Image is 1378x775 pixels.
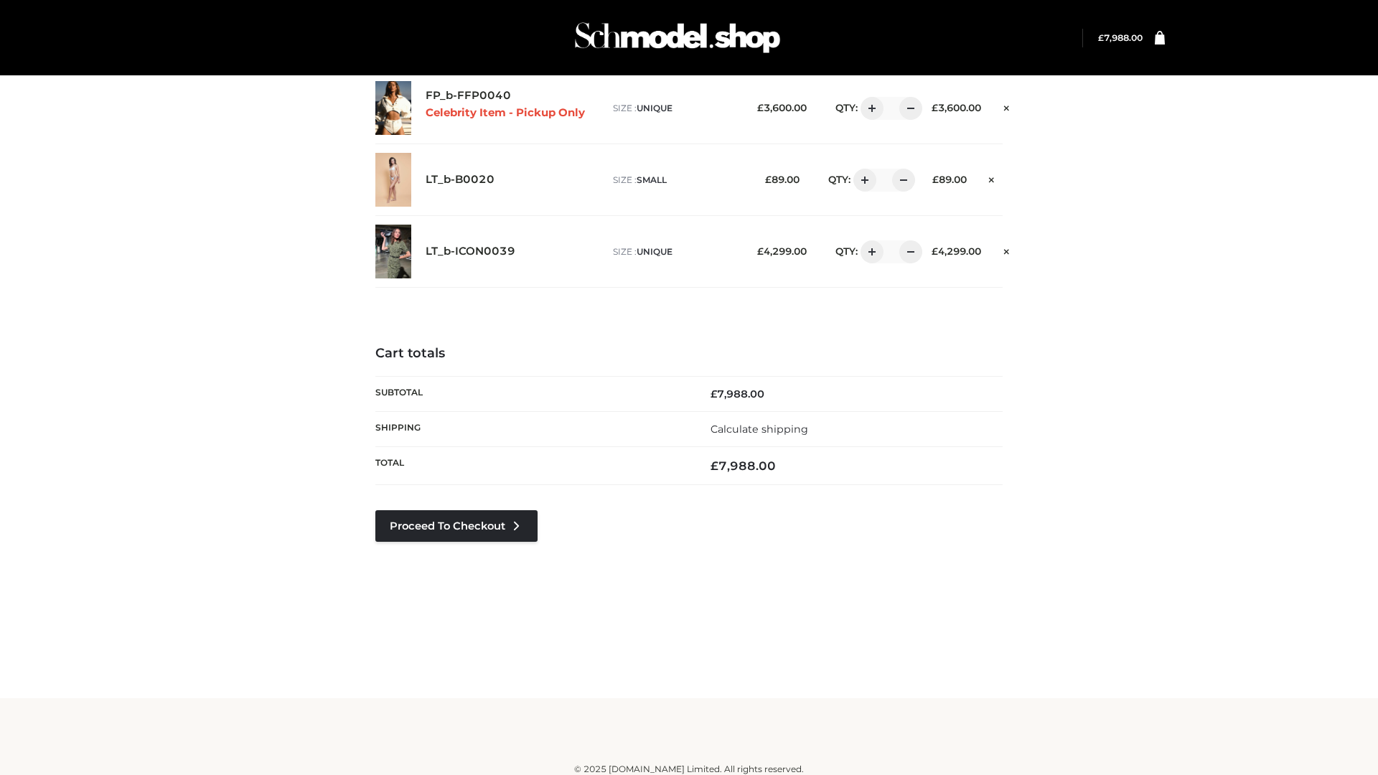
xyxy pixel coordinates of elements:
[995,97,1017,116] a: Remove this item
[426,106,599,120] p: Celebrity Item - Pickup Only
[932,102,981,113] bdi: 3,600.00
[637,103,672,113] span: UNIQUE
[932,102,938,113] span: £
[711,387,764,400] bdi: 7,988.00
[375,447,689,485] th: Total
[613,102,743,115] p: size :
[932,174,939,185] span: £
[821,97,917,120] div: QTY:
[375,346,1003,362] h4: Cart totals
[757,102,764,113] span: £
[426,89,511,103] a: FP_b-FFP0040
[765,174,800,185] bdi: 89.00
[1098,32,1143,43] a: £7,988.00
[637,246,672,257] span: UNIQUE
[613,174,743,187] p: size :
[765,174,772,185] span: £
[711,459,776,473] bdi: 7,988.00
[375,510,538,542] a: Proceed to Checkout
[613,245,743,258] p: size :
[711,423,808,436] a: Calculate shipping
[932,174,967,185] bdi: 89.00
[757,102,807,113] bdi: 3,600.00
[932,245,938,257] span: £
[995,240,1017,259] a: Remove this item
[711,387,717,400] span: £
[711,459,718,473] span: £
[814,169,910,192] div: QTY:
[757,245,807,257] bdi: 4,299.00
[426,173,495,187] a: LT_b-B0020
[375,376,689,411] th: Subtotal
[981,169,1003,187] a: Remove this item
[1098,32,1104,43] span: £
[821,240,917,263] div: QTY:
[637,174,667,185] span: SMALL
[570,9,785,66] img: Schmodel Admin 964
[932,245,981,257] bdi: 4,299.00
[426,245,515,258] a: LT_b-ICON0039
[757,245,764,257] span: £
[375,411,689,446] th: Shipping
[1098,32,1143,43] bdi: 7,988.00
